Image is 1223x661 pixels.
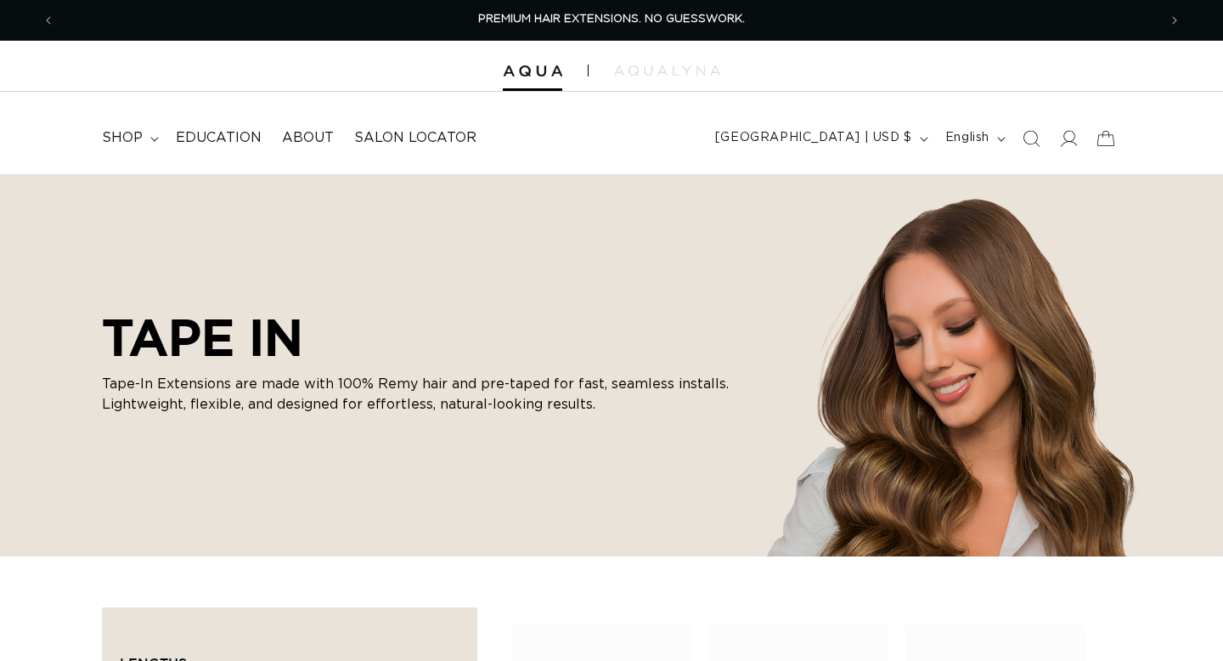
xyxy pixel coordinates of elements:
span: English [945,129,989,147]
span: PREMIUM HAIR EXTENSIONS. NO GUESSWORK. [478,14,745,25]
a: About [272,119,344,157]
span: shop [102,129,143,147]
img: Aqua Hair Extensions [503,65,562,77]
span: About [282,129,334,147]
a: Education [166,119,272,157]
span: [GEOGRAPHIC_DATA] | USD $ [715,129,912,147]
button: English [935,122,1012,155]
span: Education [176,129,262,147]
a: Salon Locator [344,119,487,157]
summary: shop [92,119,166,157]
span: Salon Locator [354,129,476,147]
p: Tape-In Extensions are made with 100% Remy hair and pre-taped for fast, seamless installs. Lightw... [102,374,747,415]
h2: TAPE IN [102,308,747,367]
button: Next announcement [1156,4,1193,37]
button: [GEOGRAPHIC_DATA] | USD $ [705,122,935,155]
summary: Search [1012,120,1050,157]
img: aqualyna.com [614,65,720,76]
button: Previous announcement [30,4,67,37]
